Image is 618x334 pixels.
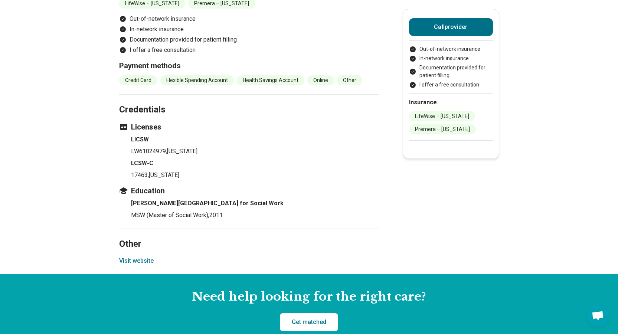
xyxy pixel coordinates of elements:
button: Callprovider [409,18,493,36]
li: In-network insurance [119,25,379,34]
span: , [US_STATE] [148,171,179,179]
li: Out-of-network insurance [119,14,379,23]
p: MSW (Master of Social Work) , 2011 [131,211,379,220]
li: Flexible Spending Account [160,75,234,85]
li: Online [307,75,334,85]
li: Out-of-network insurance [409,45,493,53]
h4: LICSW [131,135,379,144]
li: I offer a free consultation [409,81,493,89]
li: Credit Card [119,75,157,85]
li: Documentation provided for patient filling [409,64,493,79]
li: I offer a free consultation [119,46,379,55]
li: Premera – [US_STATE] [409,124,476,134]
ul: Payment options [409,45,493,89]
span: , [US_STATE] [166,148,197,155]
li: In-network insurance [409,55,493,62]
p: LW61024979 [131,147,379,156]
div: Open chat [587,304,609,327]
h3: Licenses [119,122,379,132]
li: LifeWise – [US_STATE] [409,111,475,121]
li: Other [337,75,362,85]
ul: Payment options [119,14,379,55]
h3: Education [119,186,379,196]
button: Visit website [119,256,154,265]
a: Get matched [280,313,338,331]
h2: Other [119,220,379,250]
p: 17463 [131,171,379,180]
h4: LCSW-C [131,159,379,168]
h2: Need help looking for the right care? [6,289,612,305]
li: Documentation provided for patient filling [119,35,379,44]
h4: [PERSON_NAME][GEOGRAPHIC_DATA] for Social Work [131,199,379,208]
h3: Payment methods [119,60,379,71]
li: Health Savings Account [237,75,304,85]
h2: Credentials [119,86,379,116]
h2: Insurance [409,98,493,107]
